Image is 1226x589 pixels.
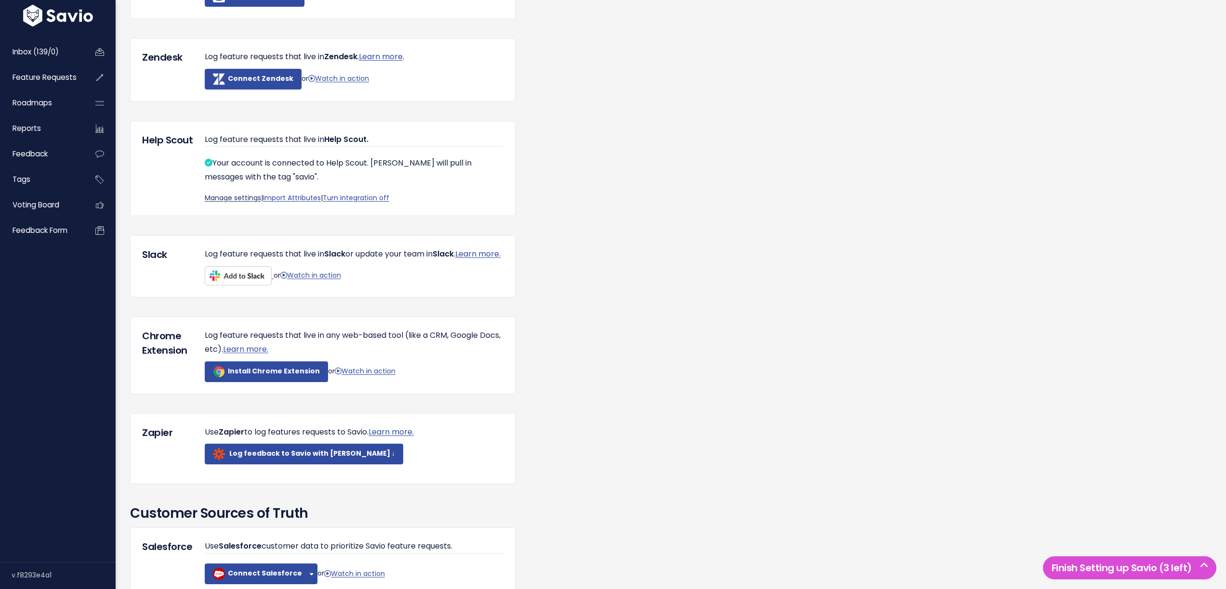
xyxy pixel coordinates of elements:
[205,329,503,357] p: Log feature requests that live in any web-based tool (like a CRM, Google Docs, etc).
[455,248,501,259] a: Learn more.
[13,98,52,108] span: Roadmaps
[263,193,321,203] a: Import Attributes
[2,66,80,89] a: Feature Requests
[205,361,328,382] a: Install Chrome Extension
[323,193,389,203] a: Turn integration off
[335,366,395,376] a: Watch in action
[13,174,30,184] span: Tags
[142,247,190,262] h5: Slack
[205,539,503,554] p: Use customer data to prioritize Savio feature requests.
[205,69,302,90] button: Connect Zendesk
[433,248,454,259] span: Slack
[130,503,1212,524] h3: Customer Sources of Truth
[2,219,80,242] a: Feedback form
[142,50,190,64] h5: Zendesk
[205,266,272,285] img: Add to Slack
[2,41,80,63] a: Inbox (139/0)
[13,149,48,159] span: Feedback
[205,156,503,184] p: Your account is connected to Help Scout. [PERSON_NAME] will pull in messages with the tag "savio".
[219,426,244,437] span: Zapier
[324,134,369,145] span: Help Scout.
[205,133,503,147] p: Log feature requests that live in
[324,569,385,578] a: Watch in action
[13,225,67,235] span: Feedback form
[198,247,511,285] div: or
[213,568,225,580] img: salesforce-icon.deb8f6f1a988.png
[205,193,261,203] a: Manage settings
[205,444,403,464] a: Log feedback to Savio with [PERSON_NAME] ↓
[324,248,345,259] span: Slack
[223,344,268,355] a: Learn more.
[280,270,341,280] a: Watch in action
[2,168,80,191] a: Tags
[205,563,307,584] a: Connect Salesforce
[324,51,357,62] span: Zendesk
[359,51,403,62] a: Learn more
[142,425,190,440] h5: Zapier
[2,194,80,216] a: Voting Board
[219,540,262,551] span: Salesforce
[13,123,41,133] span: Reports
[198,539,511,584] div: or
[2,143,80,165] a: Feedback
[205,361,503,382] p: or
[2,117,80,140] a: Reports
[205,69,494,90] form: or
[369,426,414,437] a: Learn more.
[228,366,320,376] b: Install Chrome Extension
[13,200,59,210] span: Voting Board
[142,539,190,554] h5: Salesforce
[308,74,369,83] a: Watch in action
[12,563,116,588] div: v.f8293e4a1
[1047,561,1212,575] h5: Finish Setting up Savio (3 left)
[13,72,77,82] span: Feature Requests
[205,192,503,204] p: | |
[213,73,225,85] img: zendesk-icon-white.cafc32ec9a01.png
[2,92,80,114] a: Roadmaps
[228,569,302,578] b: Connect Salesforce
[142,329,190,358] h5: Chrome Extension
[21,5,95,26] img: logo-white.9d6f32f41409.svg
[13,47,59,57] span: Inbox (139/0)
[213,366,225,378] img: chrome_icon_color-200x200.c40245578546.png
[205,50,503,64] p: Log feature requests that live in . .
[205,425,503,439] p: Use to log features requests to Savio.
[228,74,293,83] b: Connect Zendesk
[142,133,190,147] h5: Help Scout
[213,448,225,460] img: zapier-logomark.4c254df5a20f.png
[229,449,395,459] b: Log feedback to Savio with [PERSON_NAME] ↓
[205,247,503,261] p: Log feature requests that live in or update your team in .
